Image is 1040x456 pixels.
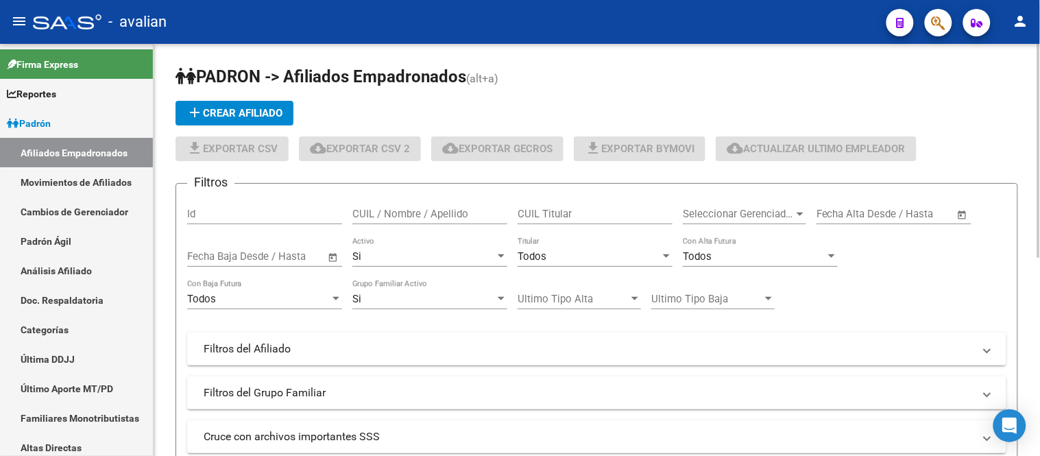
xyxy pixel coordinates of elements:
[176,67,466,86] span: PADRON -> Afiliados Empadronados
[574,136,705,161] button: Exportar Bymovi
[431,136,564,161] button: Exportar GECROS
[186,140,203,156] mat-icon: file_download
[7,57,78,72] span: Firma Express
[585,140,601,156] mat-icon: file_download
[585,143,694,155] span: Exportar Bymovi
[187,376,1006,409] mat-expansion-panel-header: Filtros del Grupo Familiar
[817,208,861,220] input: Start date
[352,250,361,263] span: Si
[108,7,167,37] span: - avalian
[187,173,234,192] h3: Filtros
[186,104,203,121] mat-icon: add
[204,341,974,357] mat-panel-title: Filtros del Afiliado
[11,13,27,29] mat-icon: menu
[683,250,712,263] span: Todos
[442,143,553,155] span: Exportar GECROS
[326,250,341,265] button: Open calendar
[518,250,546,263] span: Todos
[727,143,906,155] span: Actualizar ultimo Empleador
[176,136,289,161] button: Exportar CSV
[651,293,762,305] span: Ultimo Tipo Baja
[187,333,1006,365] mat-expansion-panel-header: Filtros del Afiliado
[187,293,216,305] span: Todos
[442,140,459,156] mat-icon: cloud_download
[993,409,1026,442] div: Open Intercom Messenger
[683,208,794,220] span: Seleccionar Gerenciador
[186,107,282,119] span: Crear Afiliado
[466,72,498,85] span: (alt+a)
[187,250,232,263] input: Start date
[299,136,421,161] button: Exportar CSV 2
[187,420,1006,453] mat-expansion-panel-header: Cruce con archivos importantes SSS
[310,140,326,156] mat-icon: cloud_download
[176,101,293,125] button: Crear Afiliado
[7,116,51,131] span: Padrón
[186,143,278,155] span: Exportar CSV
[204,429,974,444] mat-panel-title: Cruce con archivos importantes SSS
[352,293,361,305] span: Si
[310,143,410,155] span: Exportar CSV 2
[7,86,56,101] span: Reportes
[716,136,917,161] button: Actualizar ultimo Empleador
[873,208,940,220] input: End date
[244,250,311,263] input: End date
[727,140,743,156] mat-icon: cloud_download
[518,293,629,305] span: Ultimo Tipo Alta
[955,207,971,223] button: Open calendar
[1013,13,1029,29] mat-icon: person
[204,385,974,400] mat-panel-title: Filtros del Grupo Familiar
